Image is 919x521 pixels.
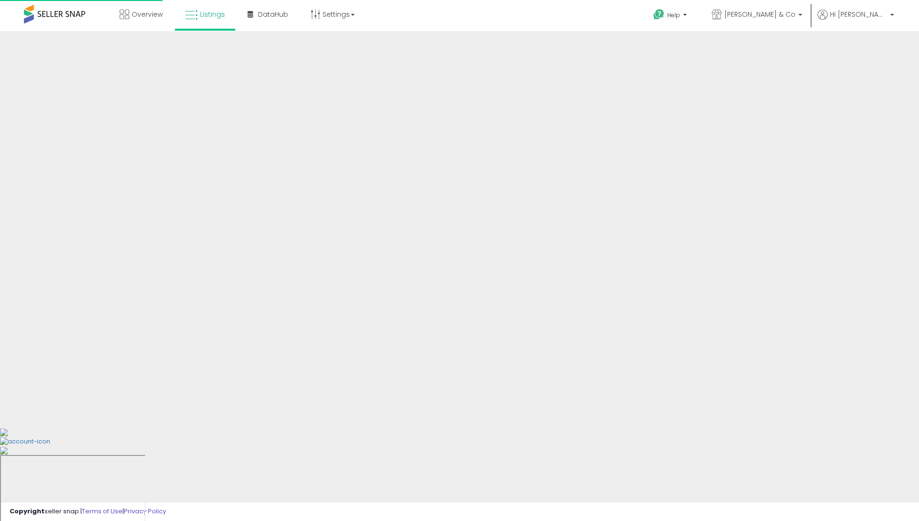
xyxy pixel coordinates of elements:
[818,10,894,31] a: Hi [PERSON_NAME]
[258,10,288,19] span: DataHub
[200,10,225,19] span: Listings
[646,1,696,31] a: Help
[132,10,163,19] span: Overview
[653,9,665,21] i: Get Help
[667,11,680,19] span: Help
[724,10,796,19] span: [PERSON_NAME] & Co
[830,10,887,19] span: Hi [PERSON_NAME]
